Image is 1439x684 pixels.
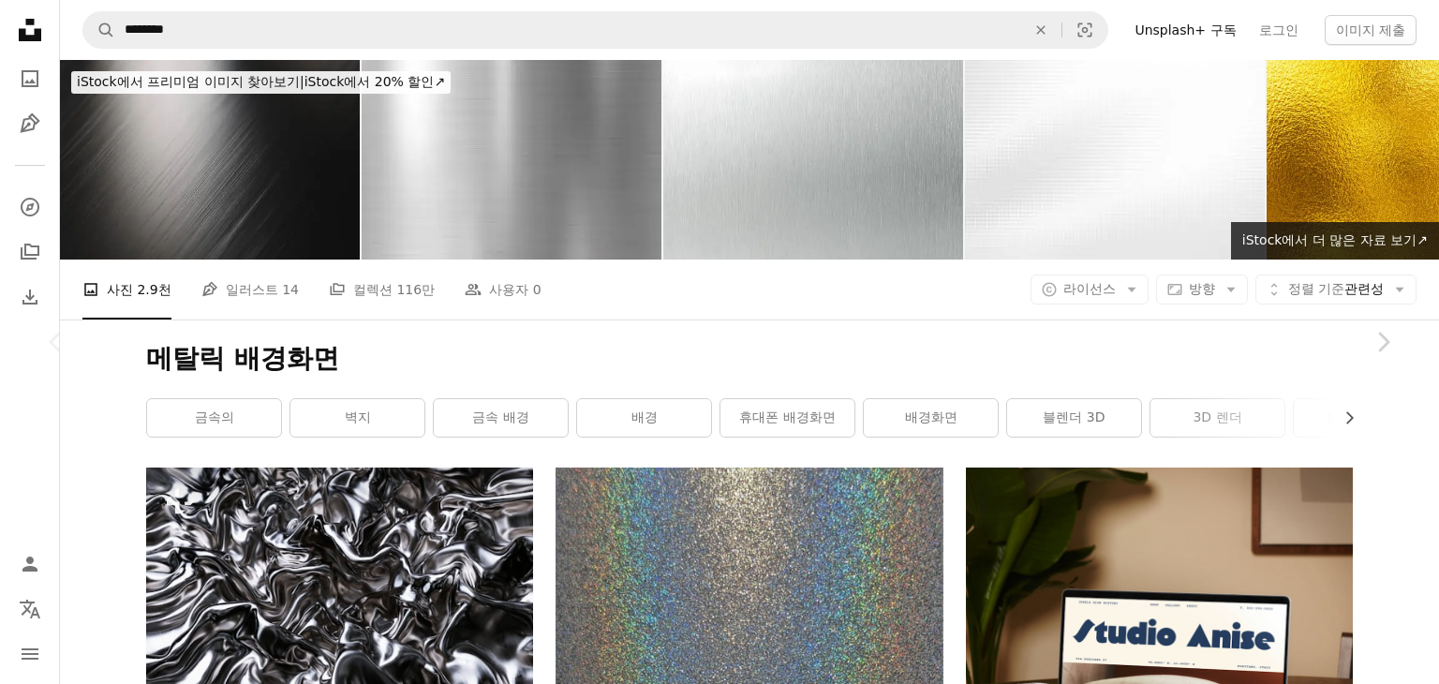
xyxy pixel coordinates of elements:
a: 탐색 [11,188,49,226]
span: 방향 [1189,281,1215,296]
span: 0 [533,279,541,300]
a: 물결선이 있는 금속 표면의 클로즈업 [146,568,533,585]
button: Unsplash 검색 [83,12,115,48]
a: 블렌더 3D [1007,399,1141,437]
a: 배경 [577,399,711,437]
img: 빛을 반사하는 미래 지향적인 금속 표면. 추상적인 질감의 배경 [60,60,360,260]
a: 컬렉션 [11,233,49,271]
a: 로그인 [1248,15,1310,45]
img: 브러시드 알루미늄 XL [663,60,963,260]
span: 정렬 기준 [1288,281,1344,296]
a: 휴대폰 배경화면 [720,399,854,437]
a: 일러스트 14 [201,260,299,320]
button: 언어 [11,590,49,628]
a: 금속 배경 [434,399,568,437]
button: 시각적 검색 [1062,12,1107,48]
button: 메뉴 [11,635,49,673]
h1: 메탈릭 배경화면 [146,342,1353,376]
a: 사진 [11,60,49,97]
button: 정렬 기준관련성 [1255,275,1417,305]
button: 방향 [1156,275,1248,305]
a: 사용자 0 [465,260,541,320]
span: iStock에서 더 많은 자료 보기 ↗ [1242,232,1428,247]
span: 라이선스 [1063,281,1116,296]
a: iStock에서 더 많은 자료 보기↗ [1231,222,1439,260]
a: 배경화면 [864,399,998,437]
span: iStock에서 20% 할인 ↗ [77,74,445,89]
a: 벽지 [290,399,424,437]
button: 라이선스 [1031,275,1149,305]
button: 삭제 [1020,12,1061,48]
span: 14 [282,279,299,300]
button: 이미지 제출 [1325,15,1417,45]
span: 관련성 [1288,280,1384,299]
span: 116만 [396,279,435,300]
a: 3D 렌더 [1150,399,1284,437]
a: 다음 [1327,252,1439,432]
a: iStock에서 프리미엄 이미지 찾아보기|iStock에서 20% 할인↗ [60,60,462,105]
a: 로그인 / 가입 [11,545,49,583]
a: 일러스트 [11,105,49,142]
a: Unsplash+ 구독 [1123,15,1247,45]
img: 럭셔리 광택 금속 배경 [362,60,661,260]
a: 컬렉션 116만 [329,260,435,320]
a: 금속의 [147,399,281,437]
form: 사이트 전체에서 이미지 찾기 [82,11,1108,49]
span: iStock에서 프리미엄 이미지 찾아보기 | [77,74,304,89]
img: 화이트, 회색, 웨이브, 픽셀 화 된, 패턴, 추상, 옴 브르, 실버, 배경, 픽셀, 스포트 라이트, 주름진, 빈, 텍스처, 밝은 회색, 미래의, 과학 기술, 현대, 배경, ... [965,60,1265,260]
a: 화면 보호기 [1294,399,1428,437]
